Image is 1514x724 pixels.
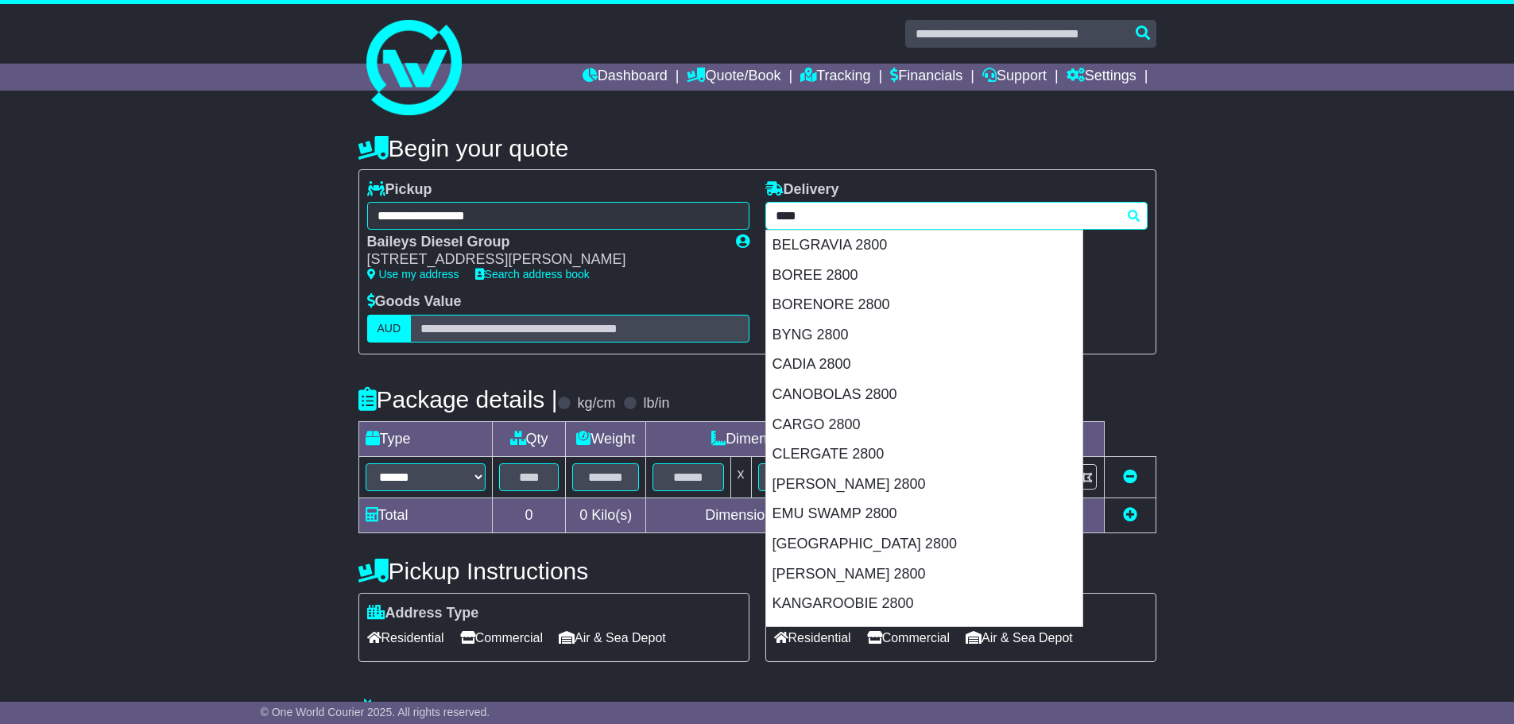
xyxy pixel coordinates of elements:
span: Air & Sea Depot [559,625,666,650]
a: Settings [1067,64,1136,91]
a: Dashboard [583,64,668,91]
a: Add new item [1123,507,1137,523]
a: Financials [890,64,962,91]
a: Quote/Book [687,64,780,91]
div: [PERSON_NAME] 2800 [766,470,1082,500]
label: Address Type [367,605,479,622]
div: CADIA 2800 [766,350,1082,380]
td: Dimensions (L x W x H) [646,421,941,456]
div: CARGO 2800 [766,410,1082,440]
label: Delivery [765,181,839,199]
label: AUD [367,315,412,343]
td: Qty [492,421,566,456]
div: EMU SWAMP 2800 [766,499,1082,529]
typeahead: Please provide city [765,202,1148,230]
td: x [730,456,751,498]
h4: Pickup Instructions [358,558,749,584]
h4: Warranty & Insurance [358,698,1156,724]
span: Commercial [460,625,543,650]
div: KERRS CREEK 2800 [766,619,1082,649]
div: KANGAROOBIE 2800 [766,589,1082,619]
div: CANOBOLAS 2800 [766,380,1082,410]
a: Remove this item [1123,469,1137,485]
div: CLERGATE 2800 [766,439,1082,470]
td: Dimensions in Centimetre(s) [646,498,941,532]
td: Total [358,498,492,532]
div: [PERSON_NAME] 2800 [766,559,1082,590]
td: Weight [566,421,646,456]
td: Kilo(s) [566,498,646,532]
div: [STREET_ADDRESS][PERSON_NAME] [367,251,720,269]
td: 0 [492,498,566,532]
span: Air & Sea Depot [966,625,1073,650]
span: Residential [774,625,851,650]
div: BOREE 2800 [766,261,1082,291]
td: Type [358,421,492,456]
h4: Package details | [358,386,558,412]
span: Commercial [867,625,950,650]
a: Tracking [800,64,870,91]
div: [GEOGRAPHIC_DATA] 2800 [766,529,1082,559]
div: Baileys Diesel Group [367,234,720,251]
label: lb/in [643,395,669,412]
span: Residential [367,625,444,650]
label: Goods Value [367,293,462,311]
span: © One World Courier 2025. All rights reserved. [261,706,490,718]
a: Search address book [475,268,590,281]
div: BORENORE 2800 [766,290,1082,320]
h4: Begin your quote [358,135,1156,161]
span: 0 [579,507,587,523]
label: kg/cm [577,395,615,412]
div: BYNG 2800 [766,320,1082,350]
a: Use my address [367,268,459,281]
div: BELGRAVIA 2800 [766,230,1082,261]
label: Pickup [367,181,432,199]
a: Support [982,64,1047,91]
